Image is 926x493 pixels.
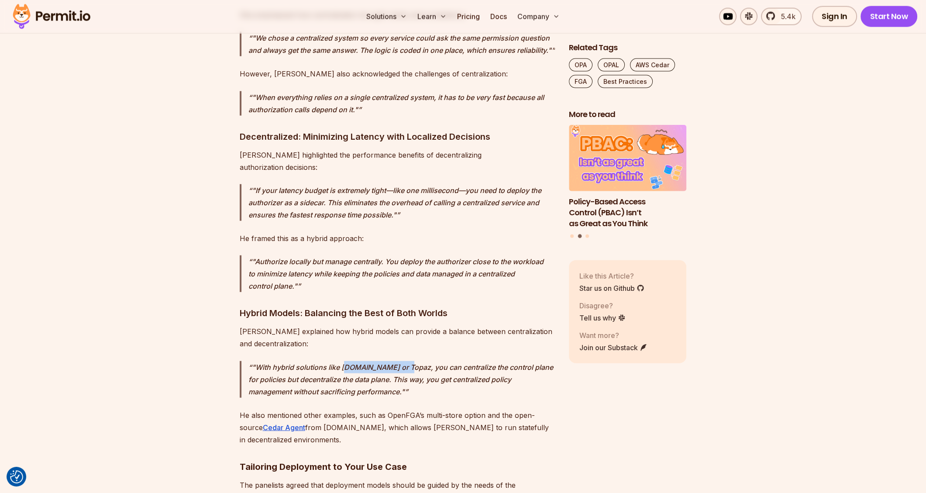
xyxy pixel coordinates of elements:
[579,312,626,323] a: Tell us why
[579,270,644,281] p: Like this Article?
[598,75,653,88] a: Best Practices
[10,470,23,483] button: Consent Preferences
[248,361,555,398] p: "With hybrid solutions like [DOMAIN_NAME] or Topaz, you can centralize the control plane for poli...
[579,300,626,310] p: Disagree?
[10,470,23,483] img: Revisit consent button
[240,149,555,173] p: [PERSON_NAME] highlighted the performance benefits of decentralizing authorization decisions:
[240,232,555,245] p: He framed this as a hybrid approach:
[248,91,555,116] p: "When everything relies on a single centralized system, it has to be very fast because all author...
[569,196,687,228] h3: Policy-Based Access Control (PBAC) Isn’t as Great as You Think
[414,8,450,25] button: Learn
[363,8,410,25] button: Solutions
[569,58,592,71] a: OPA
[578,234,582,238] button: Go to slide 2
[240,68,555,80] p: However, [PERSON_NAME] also acknowledged the challenges of centralization:
[248,32,555,56] p: "We chose a centralized system so every service could ask the same permission question and always...
[569,125,687,191] img: Policy-Based Access Control (PBAC) Isn’t as Great as You Think
[569,125,687,229] a: Policy-Based Access Control (PBAC) Isn’t as Great as You ThinkPolicy-Based Access Control (PBAC) ...
[761,8,802,25] a: 5.4k
[570,234,574,238] button: Go to slide 1
[569,42,687,53] h2: Related Tags
[569,125,687,239] div: Posts
[240,130,555,144] h3: Decentralized: Minimizing Latency with Localized Decisions
[579,330,647,340] p: Want more?
[248,255,555,292] p: "Authorize locally but manage centrally. You deploy the authorizer close to the workload to minim...
[598,58,625,71] a: OPAL
[861,6,918,27] a: Start Now
[585,234,589,238] button: Go to slide 3
[454,8,483,25] a: Pricing
[569,75,592,88] a: FGA
[248,184,555,221] p: "If your latency budget is extremely tight—like one millisecond—you need to deploy the authorizer...
[240,462,407,472] strong: Tailoring Deployment to Your Use Case
[240,306,555,320] h3: Hybrid Models: Balancing the Best of Both Worlds
[263,423,305,432] a: Cedar Agent
[569,125,687,229] li: 2 of 3
[487,8,510,25] a: Docs
[240,325,555,350] p: [PERSON_NAME] explained how hybrid models can provide a balance between centralization and decent...
[514,8,563,25] button: Company
[579,283,644,293] a: Star us on Github
[569,109,687,120] h2: More to read
[812,6,857,27] a: Sign In
[776,11,795,22] span: 5.4k
[240,409,555,446] p: He also mentioned other examples, such as OpenFGA’s multi-store option and the open-source from [...
[630,58,675,71] a: AWS Cedar
[579,342,647,352] a: Join our Substack
[9,2,94,31] img: Permit logo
